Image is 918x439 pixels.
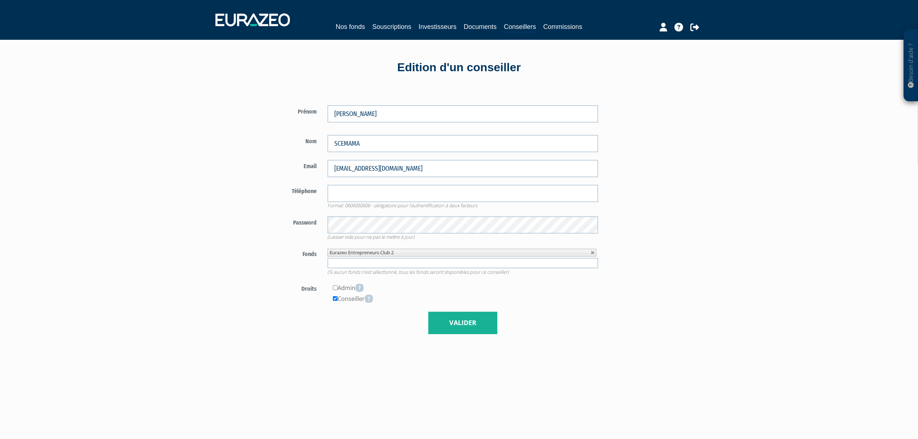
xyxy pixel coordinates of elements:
label: Password [266,216,322,227]
label: Prénom [266,105,322,116]
img: 1732889491-logotype_eurazeo_blanc_rvb.png [215,13,290,26]
a: Documents [464,22,497,32]
a: Nos fonds [336,22,365,32]
label: Email [266,160,322,171]
div: Admin [327,282,599,293]
a: Souscriptions [372,22,411,32]
button: Valider [428,312,497,334]
div: Conseiller [327,293,599,304]
span: Eurazeo Entrepreneurs Club 2 [330,249,394,256]
a: Investisseurs [419,22,456,32]
a: Conseillers [504,22,536,33]
p: Besoin d'aide ? [907,33,915,98]
span: (Laisser vide pour ne pas le mettre à jour) [327,234,415,240]
label: Téléphone [266,185,322,196]
label: Droits [266,282,322,293]
label: Fonds [266,248,322,259]
label: Nom [266,135,322,146]
a: Commissions [543,22,582,32]
div: Edition d'un conseiller [253,59,665,76]
span: (Si aucun fonds n'est sélectionné, tous les fonds seront disponibles pour ce conseiller) [327,269,509,275]
span: Format: 0606060606 - obligatoire pour l'authentification à deux facteurs [327,202,477,209]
